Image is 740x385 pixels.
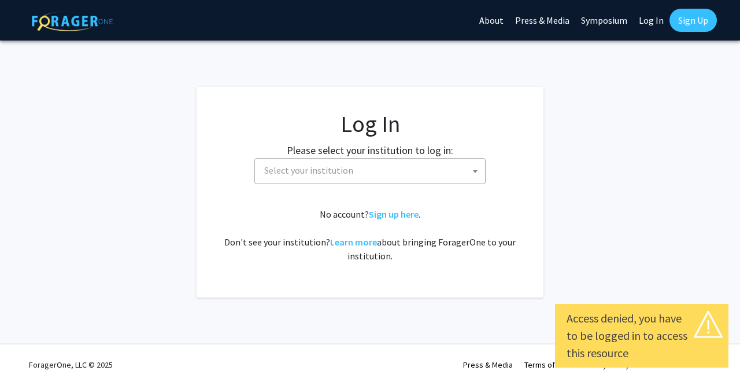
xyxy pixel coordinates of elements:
[369,208,419,220] a: Sign up here
[287,142,453,158] label: Please select your institution to log in:
[669,9,717,32] a: Sign Up
[330,236,377,248] a: Learn more about bringing ForagerOne to your institution
[463,360,513,370] a: Press & Media
[220,110,520,138] h1: Log In
[29,344,113,385] div: ForagerOne, LLC © 2025
[220,207,520,263] div: No account? . Don't see your institution? about bringing ForagerOne to your institution.
[32,11,113,31] img: ForagerOne Logo
[264,164,353,176] span: Select your institution
[254,158,486,184] span: Select your institution
[567,310,717,362] div: Access denied, you have to be logged in to access this resource
[260,159,485,182] span: Select your institution
[524,360,570,370] a: Terms of Use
